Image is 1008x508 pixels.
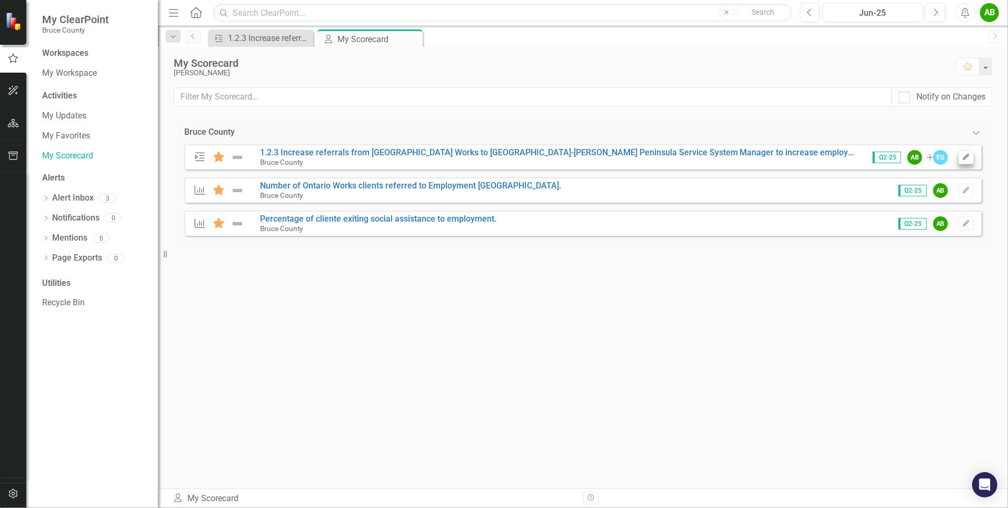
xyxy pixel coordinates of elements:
[5,12,24,30] img: ClearPoint Strategy
[42,277,147,290] div: Utilities
[213,4,792,22] input: Search ClearPoint...
[42,150,147,162] a: My Scorecard
[211,32,311,45] a: 1.2.3 Increase referrals from [GEOGRAPHIC_DATA] Works to [GEOGRAPHIC_DATA]-[PERSON_NAME] Peninsul...
[980,3,999,22] button: AB
[826,7,920,19] div: Jun-25
[52,192,94,204] a: Alert Inbox
[933,150,948,165] div: EG
[933,183,948,198] div: AB
[107,254,124,263] div: 0
[899,218,927,230] span: Q2-25
[231,217,244,230] img: Not Defined
[42,67,147,79] a: My Workspace
[823,3,924,22] button: Jun-25
[42,13,109,26] span: My ClearPoint
[260,214,496,224] a: Percentage of cliente exiting social assistance to employment.
[174,69,946,77] div: [PERSON_NAME]
[231,151,244,164] img: Not Defined
[93,234,109,243] div: 0
[916,91,985,103] div: Notify on Changes
[260,224,303,233] small: Bruce County
[99,194,116,203] div: 3
[231,184,244,197] img: Not Defined
[260,158,303,166] small: Bruce County
[737,5,790,20] button: Search
[42,47,88,59] div: Workspaces
[173,493,575,505] div: My Scorecard
[105,214,122,223] div: 0
[228,32,311,45] div: 1.2.3 Increase referrals from [GEOGRAPHIC_DATA] Works to [GEOGRAPHIC_DATA]-[PERSON_NAME] Peninsul...
[42,26,109,34] small: Bruce County
[260,181,561,191] a: Number of Ontario Works clients referred to Employment [GEOGRAPHIC_DATA].
[260,191,303,200] small: Bruce County
[337,33,420,46] div: My Scorecard
[42,172,147,184] div: Alerts
[972,472,997,497] div: Open Intercom Messenger
[933,216,948,231] div: AB
[174,87,892,107] input: Filter My Scorecard...
[873,152,901,163] span: Q2-25
[42,130,147,142] a: My Favorites
[42,297,147,309] a: Recycle Bin
[907,150,922,165] div: AB
[42,110,147,122] a: My Updates
[174,57,946,69] div: My Scorecard
[752,8,774,16] span: Search
[42,90,147,102] div: Activities
[52,232,87,244] a: Mentions
[899,185,927,196] span: Q2-25
[52,252,102,264] a: Page Exports
[52,212,99,224] a: Notifications
[184,126,235,138] div: Bruce County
